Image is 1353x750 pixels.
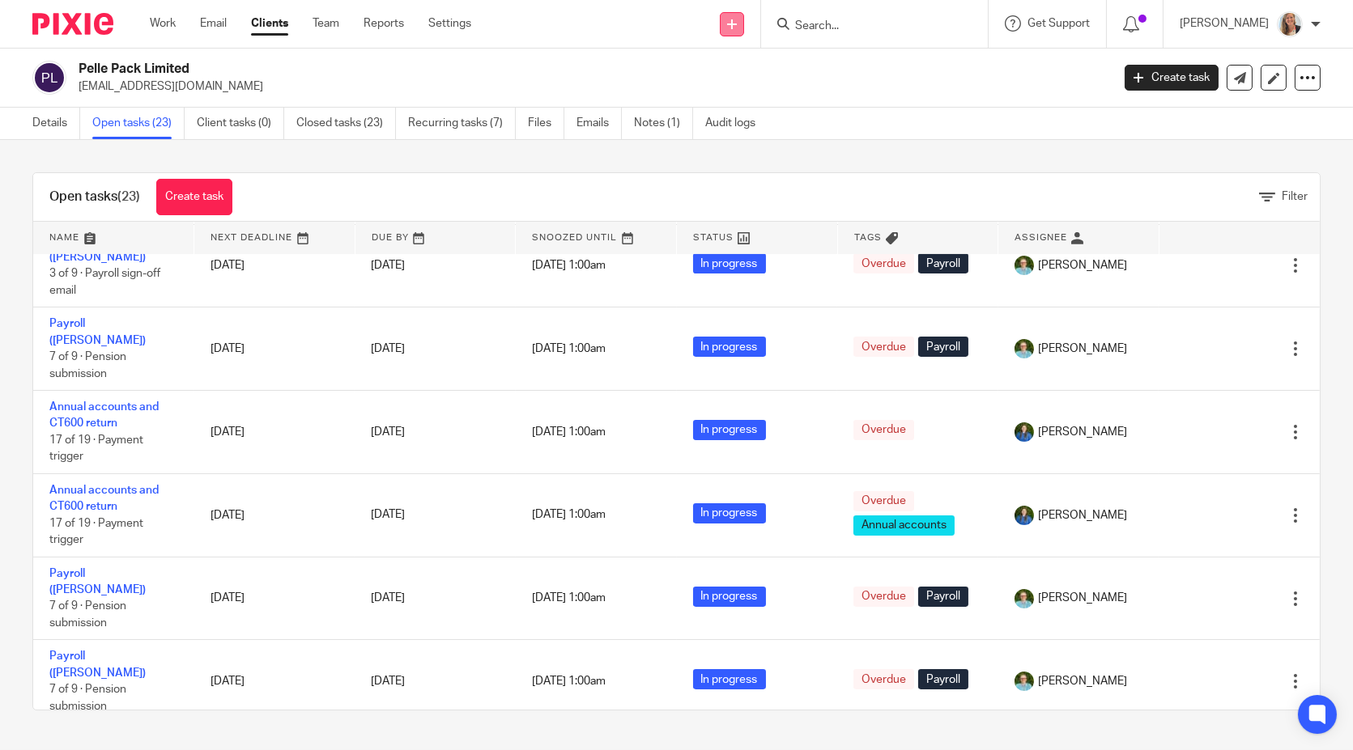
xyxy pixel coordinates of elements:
[853,253,914,273] span: Overdue
[532,593,606,604] span: [DATE] 1:00am
[693,253,766,273] span: In progress
[532,260,606,271] span: [DATE] 1:00am
[1015,256,1034,275] img: U9kDOIcY.jpeg
[532,343,606,354] span: [DATE] 1:00am
[853,587,914,607] span: Overdue
[92,108,185,139] a: Open tasks (23)
[853,669,914,689] span: Overdue
[918,587,968,607] span: Payroll
[194,557,355,640] td: [DATE]
[371,593,405,604] span: [DATE]
[918,253,968,273] span: Payroll
[1015,589,1034,608] img: U9kDOIcY.jpeg
[1277,11,1303,37] img: IMG_9257.jpg
[693,503,766,523] span: In progress
[150,15,176,32] a: Work
[371,676,405,687] span: [DATE]
[918,337,968,357] span: Payroll
[371,260,405,271] span: [DATE]
[49,518,143,546] span: 17 of 19 · Payment trigger
[117,190,140,203] span: (23)
[194,473,355,557] td: [DATE]
[49,401,159,429] a: Annual accounts and CT600 return
[1180,15,1269,32] p: [PERSON_NAME]
[693,669,766,689] span: In progress
[528,108,564,139] a: Files
[79,78,1100,95] p: [EMAIL_ADDRESS][DOMAIN_NAME]
[693,233,734,242] span: Status
[577,108,622,139] a: Emails
[194,307,355,391] td: [DATE]
[49,268,160,296] span: 3 of 9 · Payroll sign-off email
[1015,506,1034,525] img: xxZt8RRI.jpeg
[49,601,126,629] span: 7 of 9 · Pension submission
[32,13,113,35] img: Pixie
[32,61,66,95] img: svg%3E
[32,108,80,139] a: Details
[853,515,955,536] span: Annual accounts
[49,568,146,595] a: Payroll ([PERSON_NAME])
[532,510,606,521] span: [DATE] 1:00am
[194,391,355,474] td: [DATE]
[794,19,939,34] input: Search
[1038,507,1127,523] span: [PERSON_NAME]
[1282,191,1308,202] span: Filter
[49,650,146,678] a: Payroll ([PERSON_NAME])
[49,189,140,206] h1: Open tasks
[1038,424,1127,440] span: [PERSON_NAME]
[705,108,768,139] a: Audit logs
[1015,422,1034,442] img: xxZt8RRI.jpeg
[428,15,471,32] a: Settings
[364,15,404,32] a: Reports
[1028,18,1090,29] span: Get Support
[79,61,896,78] h2: Pelle Pack Limited
[1038,590,1127,606] span: [PERSON_NAME]
[1015,672,1034,691] img: U9kDOIcY.jpeg
[693,587,766,607] span: In progress
[693,337,766,357] span: In progress
[197,108,284,139] a: Client tasks (0)
[251,15,288,32] a: Clients
[156,179,232,215] a: Create task
[313,15,339,32] a: Team
[371,426,405,438] span: [DATE]
[49,351,126,379] span: 7 of 9 · Pension submission
[296,108,396,139] a: Closed tasks (23)
[918,669,968,689] span: Payroll
[1038,673,1127,689] span: [PERSON_NAME]
[854,233,882,242] span: Tags
[634,108,693,139] a: Notes (1)
[49,235,146,263] a: Payroll ([PERSON_NAME])
[194,224,355,307] td: [DATE]
[49,318,146,345] a: Payroll ([PERSON_NAME])
[408,108,516,139] a: Recurring tasks (7)
[371,343,405,354] span: [DATE]
[1125,65,1219,91] a: Create task
[1015,339,1034,358] img: U9kDOIcY.jpeg
[1038,257,1127,273] span: [PERSON_NAME]
[200,15,227,32] a: Email
[49,485,159,512] a: Annual accounts and CT600 return
[49,434,143,463] span: 17 of 19 · Payment trigger
[532,676,606,687] span: [DATE] 1:00am
[194,640,355,723] td: [DATE]
[49,684,126,712] span: 7 of 9 · Pension submission
[693,420,766,440] span: In progress
[1038,341,1127,357] span: [PERSON_NAME]
[853,337,914,357] span: Overdue
[853,491,914,511] span: Overdue
[532,233,617,242] span: Snoozed Until
[532,426,606,438] span: [DATE] 1:00am
[371,510,405,521] span: [DATE]
[853,420,914,440] span: Overdue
